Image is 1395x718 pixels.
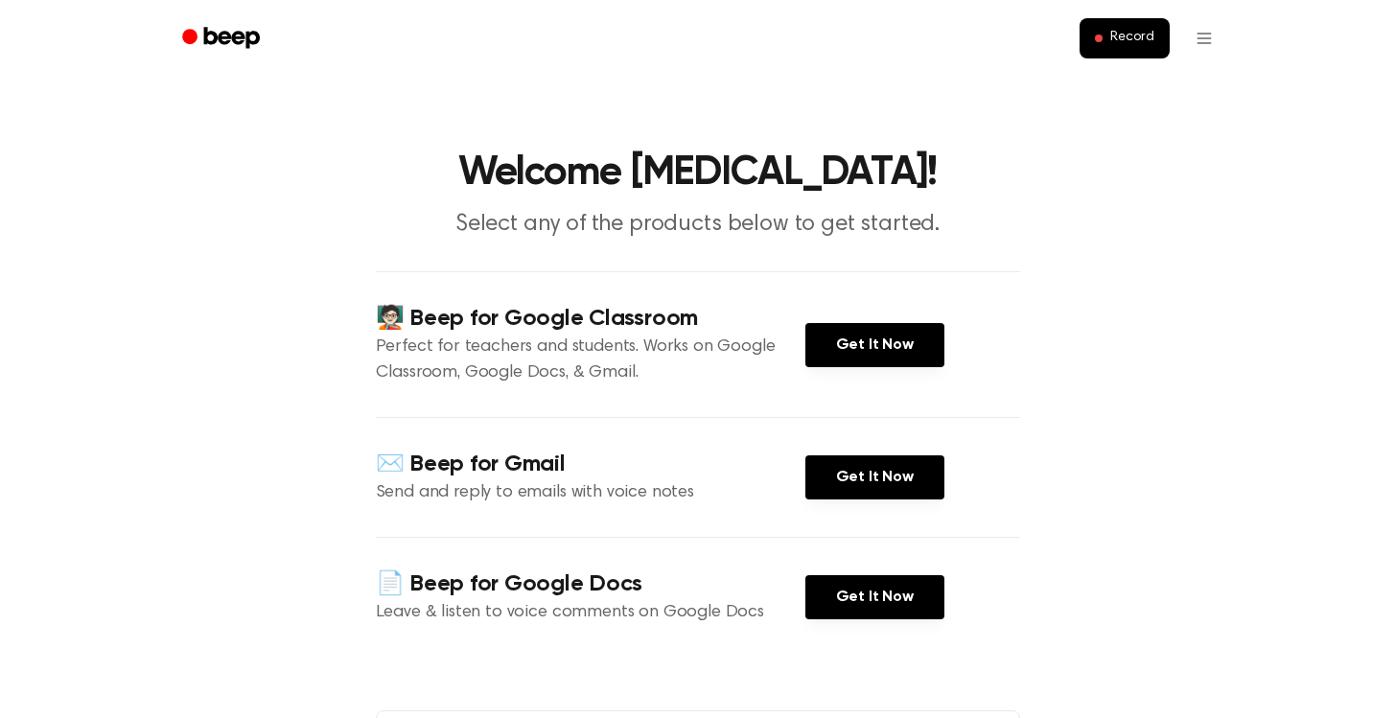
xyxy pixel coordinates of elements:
p: Perfect for teachers and students. Works on Google Classroom, Google Docs, & Gmail. [376,335,805,386]
a: Get It Now [805,575,944,619]
p: Send and reply to emails with voice notes [376,480,805,506]
p: Select any of the products below to get started. [330,209,1066,241]
h4: ✉️ Beep for Gmail [376,449,805,480]
h1: Welcome [MEDICAL_DATA]! [207,153,1189,194]
p: Leave & listen to voice comments on Google Docs [376,600,805,626]
a: Get It Now [805,455,944,499]
a: Beep [169,20,277,58]
button: Record [1080,18,1169,58]
span: Record [1110,30,1153,47]
button: Open menu [1181,15,1227,61]
h4: 🧑🏻‍🏫 Beep for Google Classroom [376,303,805,335]
h4: 📄 Beep for Google Docs [376,568,805,600]
a: Get It Now [805,323,944,367]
